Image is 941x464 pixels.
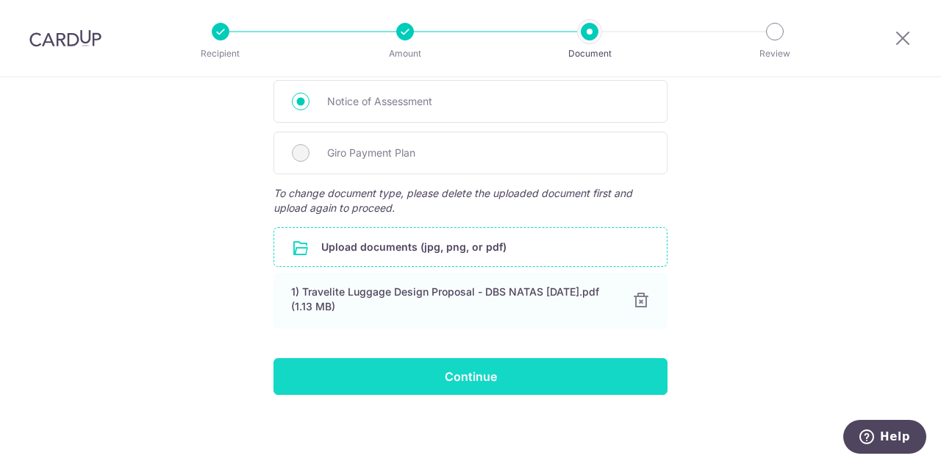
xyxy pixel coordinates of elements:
[29,29,101,47] img: CardUp
[351,46,459,61] p: Amount
[273,358,668,395] input: Continue
[720,46,829,61] p: Review
[842,420,926,457] iframe: Opens a widget where you can find more information
[535,46,644,61] p: Document
[291,285,615,314] div: 1) Travelite Luggage Design Proposal - DBS NATAS [DATE].pdf (1.13 MB)
[166,46,275,61] p: Recipient
[273,227,668,267] div: Upload documents (jpg, png, or pdf)
[327,93,649,110] span: Notice of Assessment
[273,186,668,215] span: To change document type, please delete the uploaded document first and upload again to proceed.
[327,144,649,162] span: Giro Payment Plan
